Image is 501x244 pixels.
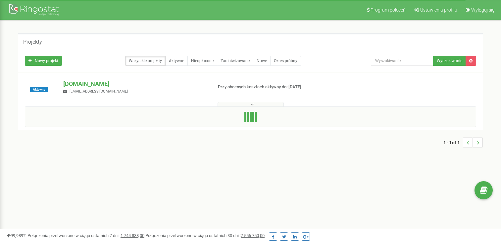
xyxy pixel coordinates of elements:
[63,80,207,88] p: [DOMAIN_NAME]
[70,89,128,94] span: [EMAIL_ADDRESS][DOMAIN_NAME]
[187,56,217,66] a: Nieopłacone
[27,233,144,238] span: Połączenia przetworzone w ciągu ostatnich 7 dni :
[25,56,62,66] a: Nowy projekt
[443,138,463,147] span: 1 - 1 of 1
[253,56,271,66] a: Nowe
[23,39,42,45] h5: Projekty
[371,7,406,13] span: Program poleceń
[125,56,166,66] a: Wszystkie projekty
[241,233,265,238] u: 7 556 750,00
[165,56,188,66] a: Aktywne
[270,56,301,66] a: Okres próbny
[145,233,265,238] span: Połączenia przetworzone w ciągu ostatnich 30 dni :
[443,131,483,154] nav: ...
[433,56,466,66] button: Wyszukiwanie
[371,56,433,66] input: Wyszukiwanie
[217,56,253,66] a: Zarchiwizowane
[218,84,323,90] p: Przy obecnych kosztach aktywny do: [DATE]
[471,7,494,13] span: Wyloguj się
[7,233,26,238] span: 99,989%
[420,7,457,13] span: Ustawienia profilu
[121,233,144,238] u: 1 744 838,00
[30,87,48,92] span: Aktywny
